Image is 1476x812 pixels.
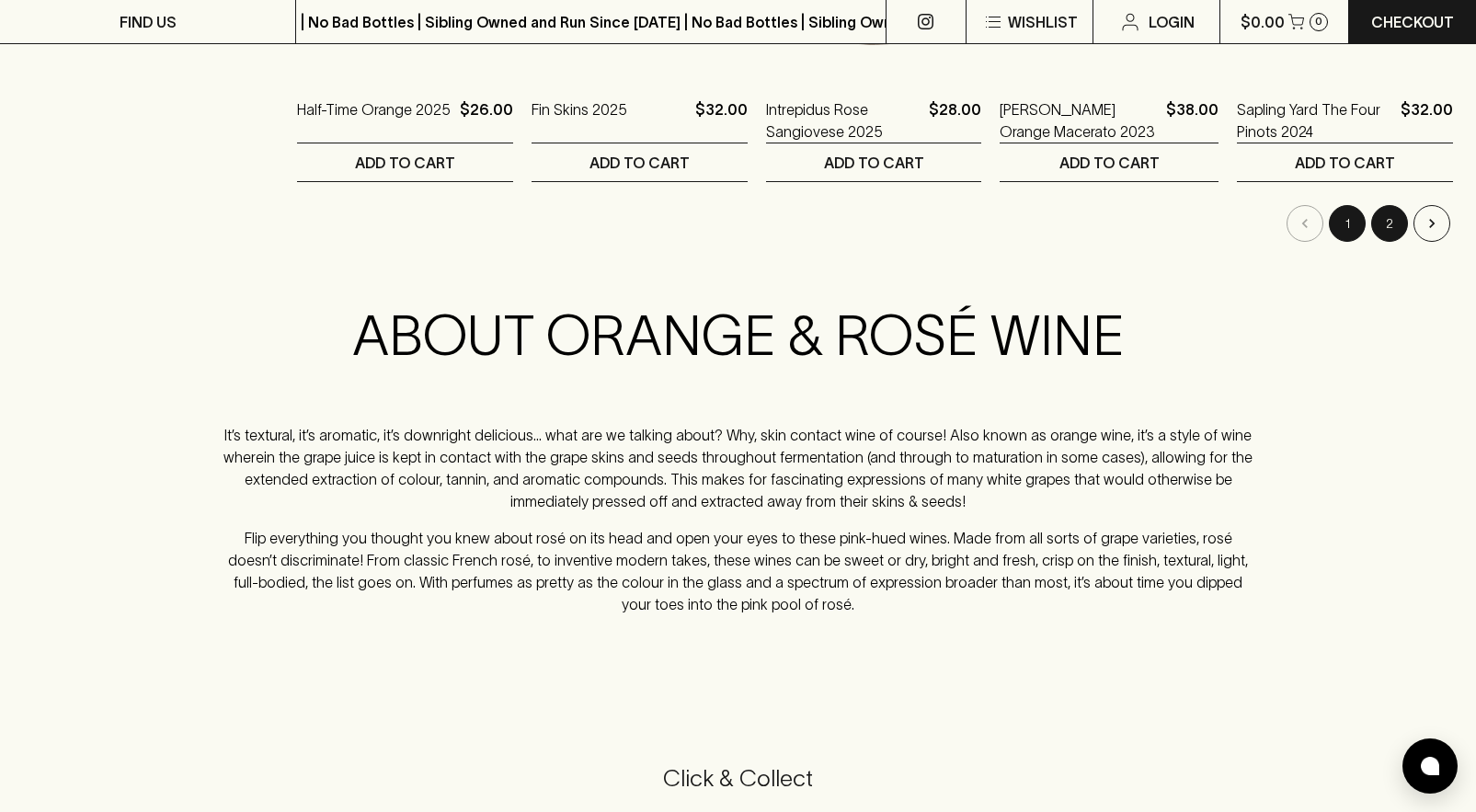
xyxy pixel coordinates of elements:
img: bubble-icon [1421,757,1439,775]
p: FIND US [120,11,177,33]
button: ADD TO CART [297,143,513,181]
button: Go to page 2 [1371,205,1408,242]
p: Flip everything you thought you knew about rosé on its head and open your eyes to these pink-hued... [222,527,1255,615]
a: Intrepidus Rose Sangiovese 2025 [766,98,922,143]
h5: Click & Collect [22,763,1454,794]
p: ADD TO CART [589,152,690,174]
p: 0 [1315,17,1322,27]
p: ADD TO CART [824,152,924,174]
p: $32.00 [1401,98,1453,143]
button: ADD TO CART [532,143,748,181]
p: $32.00 [695,98,748,143]
p: ADD TO CART [1295,152,1395,174]
p: It’s textural, it’s aromatic, it’s downright delicious... what are we talking about? Why, skin co... [222,424,1255,512]
p: ADD TO CART [355,152,455,174]
button: page 1 [1329,205,1366,242]
a: Half-Time Orange 2025 [297,98,451,143]
p: $0.00 [1241,11,1285,33]
p: Login [1149,11,1195,33]
a: Sapling Yard The Four Pinots 2024 [1237,98,1393,143]
h2: ABOUT ORANGE & ROSÉ WINE [222,303,1255,369]
button: ADD TO CART [1000,143,1219,181]
p: Wishlist [1008,11,1078,33]
p: $38.00 [1166,98,1219,143]
a: [PERSON_NAME] Orange Macerato 2023 [1000,98,1159,143]
p: $26.00 [460,98,513,143]
button: ADD TO CART [766,143,982,181]
nav: pagination navigation [297,205,1453,242]
p: ADD TO CART [1059,152,1160,174]
a: Fin Skins 2025 [532,98,627,143]
p: Checkout [1371,11,1454,33]
button: Go to next page [1413,205,1450,242]
p: $28.00 [929,98,981,143]
button: ADD TO CART [1237,143,1453,181]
